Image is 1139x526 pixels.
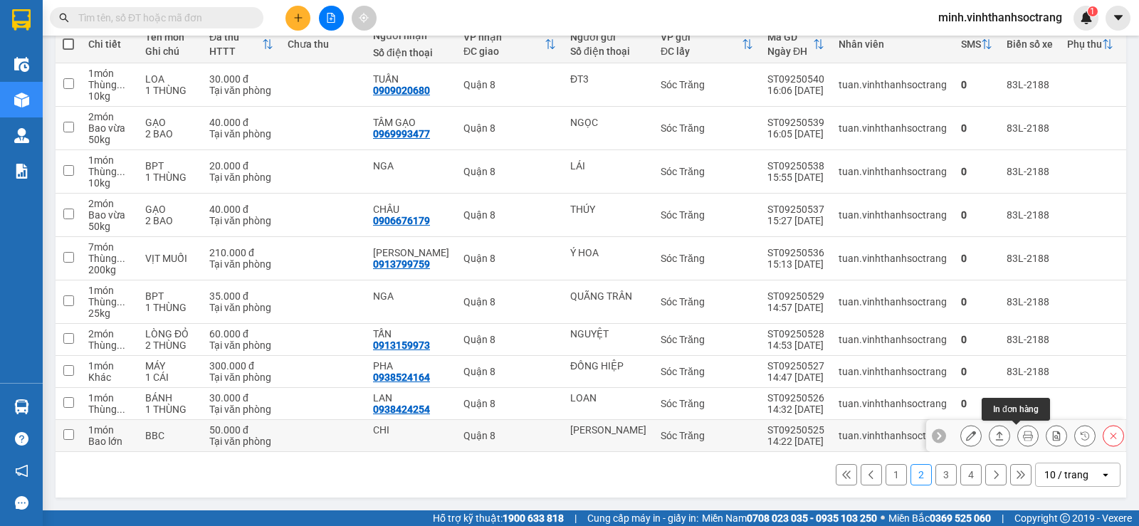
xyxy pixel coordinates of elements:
[463,79,556,90] div: Quận 8
[373,247,449,258] div: MỸ HƯNG
[88,198,131,209] div: 2 món
[839,79,947,90] div: tuan.vinhthanhsoctrang
[570,247,646,258] div: Ý HOA
[88,166,131,177] div: Thùng nhỏ
[767,172,824,183] div: 15:55 [DATE]
[961,166,992,177] div: 0
[88,404,131,415] div: Thùng lớn
[373,215,430,226] div: 0906676179
[117,79,125,90] span: ...
[570,328,646,340] div: NGUYỆT
[145,360,195,372] div: MÁY
[661,122,753,134] div: Sóc Trăng
[961,209,992,221] div: 0
[1067,38,1102,50] div: Phụ thu
[209,215,273,226] div: Tại văn phòng
[209,31,262,43] div: Đã thu
[960,464,982,485] button: 4
[88,424,131,436] div: 1 món
[7,7,57,57] img: logo.jpg
[961,253,992,264] div: 0
[117,296,125,307] span: ...
[145,160,195,172] div: BPT
[88,154,131,166] div: 1 món
[767,404,824,415] div: 14:32 [DATE]
[88,264,131,275] div: 200 kg
[661,366,753,377] div: Sóc Trăng
[570,117,646,128] div: NGỌC
[14,399,29,414] img: warehouse-icon
[1007,166,1053,177] div: 83L-2188
[7,95,17,105] span: environment
[88,90,131,102] div: 10 kg
[209,204,273,215] div: 40.000 đ
[145,302,195,313] div: 1 THÙNG
[570,160,646,172] div: LÁI
[954,26,999,63] th: Toggle SortBy
[661,209,753,221] div: Sóc Trăng
[88,68,131,79] div: 1 món
[145,172,195,183] div: 1 THÙNG
[373,128,430,140] div: 0969993477
[98,77,189,93] li: VP Sóc Trăng
[145,85,195,96] div: 1 THÙNG
[15,464,28,478] span: notification
[1112,11,1125,24] span: caret-down
[767,258,824,270] div: 15:13 [DATE]
[1044,468,1088,482] div: 10 / trang
[14,128,29,143] img: warehouse-icon
[935,464,957,485] button: 3
[209,404,273,415] div: Tại văn phòng
[359,13,369,23] span: aim
[209,258,273,270] div: Tại văn phòng
[463,46,545,57] div: ĐC giao
[209,46,262,57] div: HTTT
[587,510,698,526] span: Cung cấp máy in - giấy in:
[145,215,195,226] div: 2 BAO
[1080,11,1093,24] img: icon-new-feature
[15,432,28,446] span: question-circle
[209,372,273,383] div: Tại văn phòng
[1100,469,1111,480] svg: open
[88,285,131,296] div: 1 món
[702,510,877,526] span: Miền Nam
[886,464,907,485] button: 1
[293,13,303,23] span: plus
[145,31,195,43] div: Tên món
[570,204,646,215] div: THÚY
[839,122,947,134] div: tuan.vinhthanhsoctrang
[88,307,131,319] div: 25 kg
[373,404,430,415] div: 0938424254
[15,496,28,510] span: message
[839,209,947,221] div: tuan.vinhthanhsoctrang
[570,31,646,43] div: Người gửi
[88,111,131,122] div: 2 món
[661,166,753,177] div: Sóc Trăng
[1060,26,1120,63] th: Toggle SortBy
[767,360,824,372] div: ST09250527
[326,13,336,23] span: file-add
[661,79,753,90] div: Sóc Trăng
[373,258,430,270] div: 0913799759
[145,340,195,351] div: 2 THÙNG
[767,392,824,404] div: ST09250526
[373,424,449,436] div: CHI
[14,57,29,72] img: warehouse-icon
[930,512,991,524] strong: 0369 525 060
[888,510,991,526] span: Miền Bắc
[117,404,125,415] span: ...
[373,47,449,58] div: Số điện thoại
[209,392,273,404] div: 30.000 đ
[767,46,813,57] div: Ngày ĐH
[1106,6,1130,31] button: caret-down
[88,177,131,189] div: 10 kg
[463,430,556,441] div: Quận 8
[574,510,577,526] span: |
[570,360,646,372] div: ĐỒNG HIỆP
[88,134,131,145] div: 50 kg
[463,253,556,264] div: Quận 8
[145,73,195,85] div: LOA
[209,328,273,340] div: 60.000 đ
[88,392,131,404] div: 1 món
[288,38,359,50] div: Chưa thu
